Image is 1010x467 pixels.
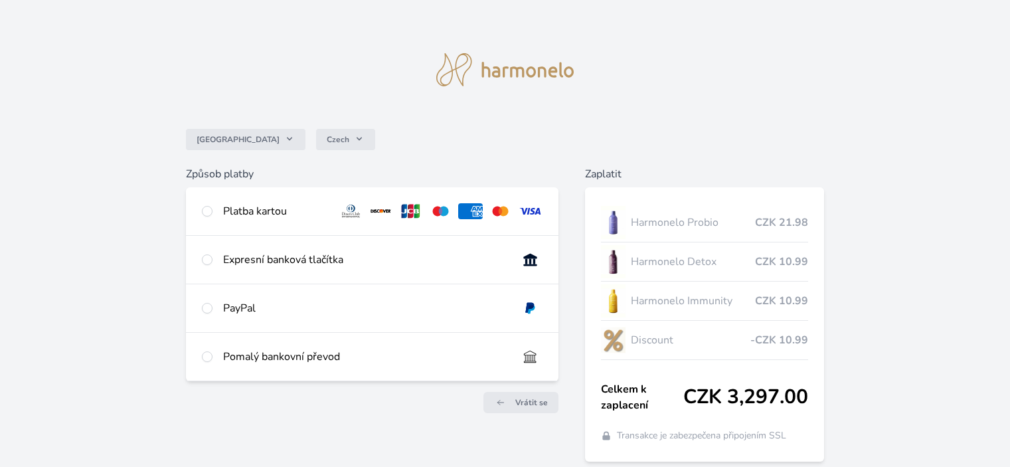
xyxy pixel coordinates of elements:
span: CZK 10.99 [755,254,808,270]
span: Vrátit se [515,397,548,408]
img: onlineBanking_CZ.svg [518,252,543,268]
img: diners.svg [339,203,363,219]
span: Czech [327,134,349,145]
img: CLEAN_PROBIO_se_stinem_x-lo.jpg [601,206,626,239]
span: [GEOGRAPHIC_DATA] [197,134,280,145]
img: logo.svg [436,53,574,86]
img: discount-lo.png [601,324,626,357]
span: -CZK 10.99 [750,332,808,348]
img: visa.svg [518,203,543,219]
img: maestro.svg [428,203,453,219]
div: Pomalý bankovní převod [223,349,507,365]
img: jcb.svg [398,203,423,219]
h6: Způsob platby [186,166,558,182]
img: discover.svg [369,203,393,219]
button: Czech [316,129,375,150]
div: Platba kartou [223,203,328,219]
h6: Zaplatit [585,166,824,182]
img: amex.svg [458,203,483,219]
span: Celkem k zaplacení [601,381,683,413]
span: Harmonelo Detox [631,254,754,270]
img: DETOX_se_stinem_x-lo.jpg [601,245,626,278]
span: Transakce je zabezpečena připojením SSL [617,429,786,442]
span: CZK 21.98 [755,215,808,231]
img: paypal.svg [518,300,543,316]
img: mc.svg [488,203,513,219]
div: Expresní banková tlačítka [223,252,507,268]
span: CZK 3,297.00 [683,385,808,409]
span: Harmonelo Immunity [631,293,754,309]
span: Discount [631,332,750,348]
img: IMMUNITY_se_stinem_x-lo.jpg [601,284,626,318]
span: CZK 10.99 [755,293,808,309]
img: bankTransfer_IBAN.svg [518,349,543,365]
a: Vrátit se [483,392,558,413]
span: Harmonelo Probio [631,215,754,231]
button: [GEOGRAPHIC_DATA] [186,129,305,150]
div: PayPal [223,300,507,316]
